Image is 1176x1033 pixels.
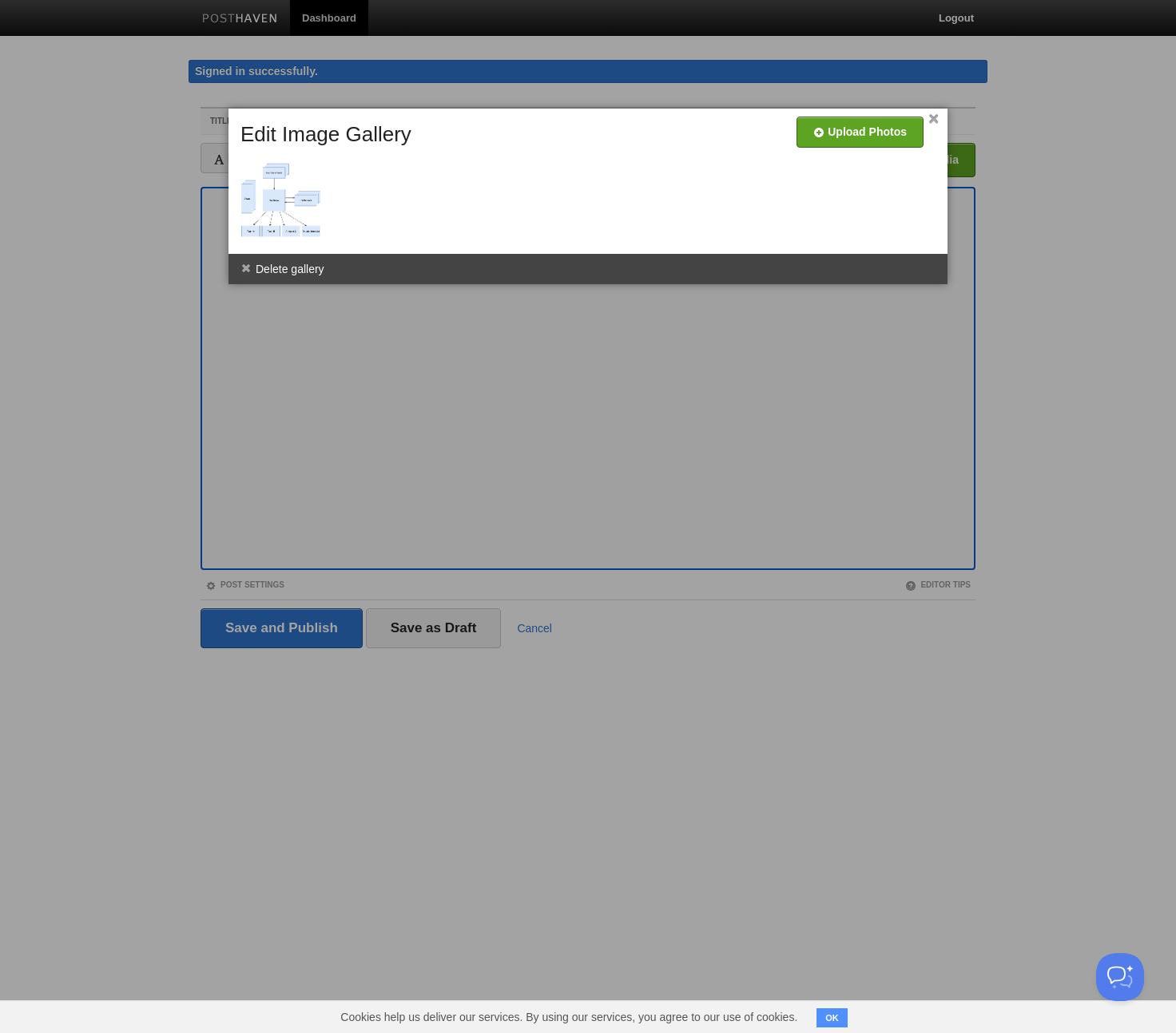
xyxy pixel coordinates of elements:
li: Delete gallery [228,254,336,284]
iframe: Help Scout Beacon - Open [1096,953,1144,1001]
span: Cookies help us deliver our services. By using our services, you agree to our use of cookies. [324,1001,813,1033]
a: × [928,115,939,124]
h5: Edit Image Gallery [240,123,411,146]
button: OK [816,1008,848,1027]
img: FzJQUgAAAAZJREFUAwDJn7tu5lMOAwAAAABJRU5ErkJggg== [240,160,320,240]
